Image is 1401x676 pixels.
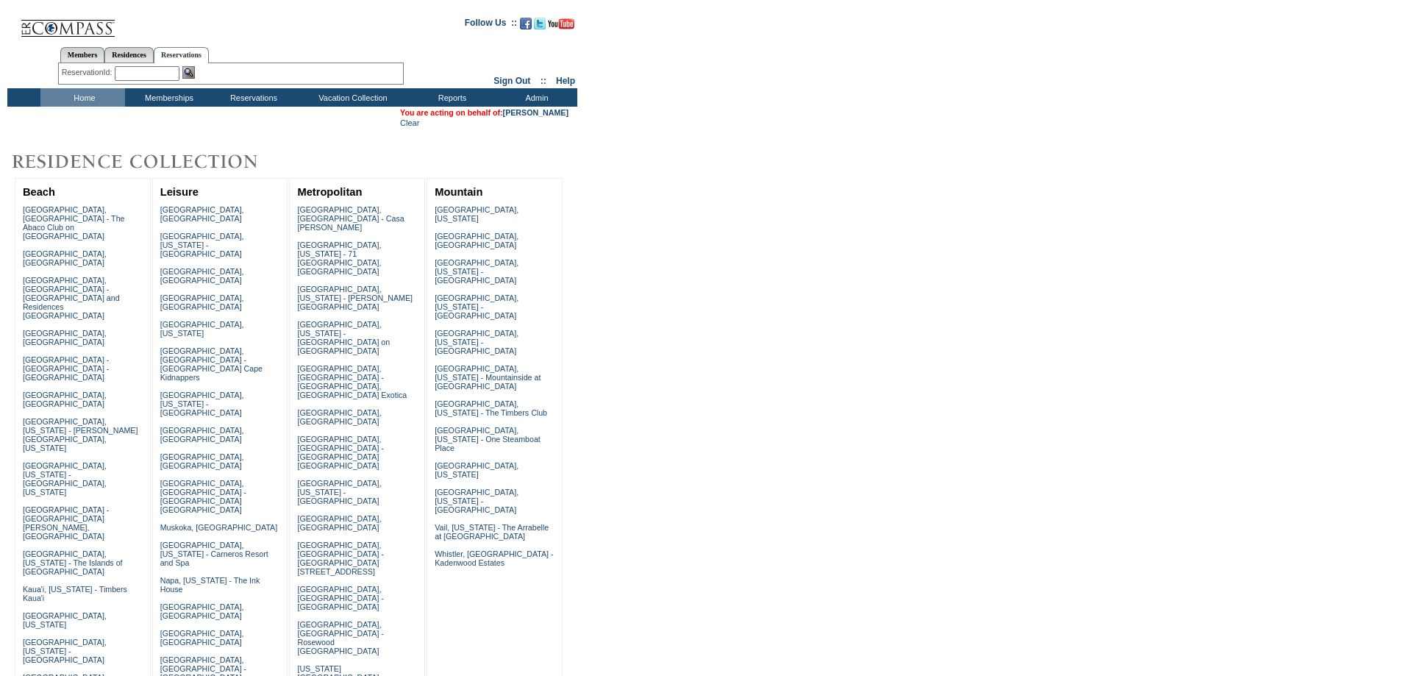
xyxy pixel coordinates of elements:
a: Vail, [US_STATE] - The Arrabelle at [GEOGRAPHIC_DATA] [435,523,549,541]
td: Vacation Collection [294,88,408,107]
a: [GEOGRAPHIC_DATA], [US_STATE] - 71 [GEOGRAPHIC_DATA], [GEOGRAPHIC_DATA] [297,241,381,276]
a: [GEOGRAPHIC_DATA], [GEOGRAPHIC_DATA] [160,293,244,311]
a: [GEOGRAPHIC_DATA], [GEOGRAPHIC_DATA] - [GEOGRAPHIC_DATA] [GEOGRAPHIC_DATA] [297,435,383,470]
a: [GEOGRAPHIC_DATA], [US_STATE] - [GEOGRAPHIC_DATA], [US_STATE] [23,461,107,497]
span: :: [541,76,546,86]
a: [GEOGRAPHIC_DATA], [GEOGRAPHIC_DATA] [23,249,107,267]
a: [GEOGRAPHIC_DATA], [US_STATE] - [GEOGRAPHIC_DATA] [435,293,518,320]
a: [GEOGRAPHIC_DATA], [US_STATE] [435,461,518,479]
a: Mountain [435,186,482,198]
a: [GEOGRAPHIC_DATA], [GEOGRAPHIC_DATA] [160,426,244,444]
td: Follow Us :: [465,16,517,34]
a: Subscribe to our YouTube Channel [548,22,574,31]
a: [GEOGRAPHIC_DATA], [US_STATE] - [GEOGRAPHIC_DATA] on [GEOGRAPHIC_DATA] [297,320,390,355]
img: Subscribe to our YouTube Channel [548,18,574,29]
a: Reservations [154,47,209,63]
a: Beach [23,186,55,198]
a: [GEOGRAPHIC_DATA] - [GEOGRAPHIC_DATA] - [GEOGRAPHIC_DATA] [23,355,109,382]
span: You are acting on behalf of: [400,108,568,117]
a: [GEOGRAPHIC_DATA], [US_STATE] - [GEOGRAPHIC_DATA] [297,479,381,505]
a: [GEOGRAPHIC_DATA], [GEOGRAPHIC_DATA] - Rosewood [GEOGRAPHIC_DATA] [297,620,383,655]
a: Become our fan on Facebook [520,22,532,31]
img: Follow us on Twitter [534,18,546,29]
a: [GEOGRAPHIC_DATA], [US_STATE] - Carneros Resort and Spa [160,541,268,567]
a: [GEOGRAPHIC_DATA], [GEOGRAPHIC_DATA] - The Abaco Club on [GEOGRAPHIC_DATA] [23,205,125,241]
img: Reservation Search [182,66,195,79]
a: [GEOGRAPHIC_DATA], [US_STATE] - The Islands of [GEOGRAPHIC_DATA] [23,549,123,576]
a: [GEOGRAPHIC_DATA], [US_STATE] - [PERSON_NAME][GEOGRAPHIC_DATA] [297,285,413,311]
a: Follow us on Twitter [534,22,546,31]
td: Reservations [210,88,294,107]
a: [GEOGRAPHIC_DATA], [GEOGRAPHIC_DATA] [160,205,244,223]
a: Kaua'i, [US_STATE] - Timbers Kaua'i [23,585,127,602]
a: [GEOGRAPHIC_DATA], [GEOGRAPHIC_DATA] [297,408,381,426]
td: Reports [408,88,493,107]
a: [GEOGRAPHIC_DATA], [GEOGRAPHIC_DATA] [160,629,244,647]
td: Memberships [125,88,210,107]
a: [GEOGRAPHIC_DATA], [GEOGRAPHIC_DATA] [23,391,107,408]
a: [GEOGRAPHIC_DATA], [GEOGRAPHIC_DATA] [160,602,244,620]
a: Sign Out [493,76,530,86]
a: [GEOGRAPHIC_DATA], [US_STATE] [160,320,244,338]
a: Members [60,47,105,63]
img: Destinations by Exclusive Resorts [7,147,294,177]
a: Leisure [160,186,199,198]
a: [PERSON_NAME] [503,108,568,117]
a: [GEOGRAPHIC_DATA], [GEOGRAPHIC_DATA] [297,514,381,532]
a: [GEOGRAPHIC_DATA], [US_STATE] - [PERSON_NAME][GEOGRAPHIC_DATA], [US_STATE] [23,417,138,452]
a: [GEOGRAPHIC_DATA], [US_STATE] - [GEOGRAPHIC_DATA] [160,391,244,417]
img: Compass Home [20,7,115,38]
a: [GEOGRAPHIC_DATA], [GEOGRAPHIC_DATA] [23,329,107,346]
a: [GEOGRAPHIC_DATA], [GEOGRAPHIC_DATA] - Casa [PERSON_NAME] [297,205,404,232]
a: [GEOGRAPHIC_DATA], [US_STATE] [23,611,107,629]
img: Become our fan on Facebook [520,18,532,29]
a: [GEOGRAPHIC_DATA], [US_STATE] - [GEOGRAPHIC_DATA] [435,258,518,285]
div: ReservationId: [62,66,115,79]
a: Residences [104,47,154,63]
a: [GEOGRAPHIC_DATA], [GEOGRAPHIC_DATA] [160,267,244,285]
a: [GEOGRAPHIC_DATA], [US_STATE] - [GEOGRAPHIC_DATA] [435,329,518,355]
a: [GEOGRAPHIC_DATA], [GEOGRAPHIC_DATA] - [GEOGRAPHIC_DATA] [GEOGRAPHIC_DATA] [160,479,246,514]
a: Clear [400,118,419,127]
td: Home [40,88,125,107]
a: [GEOGRAPHIC_DATA], [GEOGRAPHIC_DATA] [435,232,518,249]
a: [GEOGRAPHIC_DATA], [GEOGRAPHIC_DATA] - [GEOGRAPHIC_DATA] [297,585,383,611]
a: [GEOGRAPHIC_DATA], [US_STATE] [435,205,518,223]
a: [GEOGRAPHIC_DATA] - [GEOGRAPHIC_DATA][PERSON_NAME], [GEOGRAPHIC_DATA] [23,505,109,541]
a: [GEOGRAPHIC_DATA], [GEOGRAPHIC_DATA] - [GEOGRAPHIC_DATA] Cape Kidnappers [160,346,263,382]
a: Whistler, [GEOGRAPHIC_DATA] - Kadenwood Estates [435,549,553,567]
a: Help [556,76,575,86]
a: Napa, [US_STATE] - The Ink House [160,576,260,594]
a: [GEOGRAPHIC_DATA], [US_STATE] - Mountainside at [GEOGRAPHIC_DATA] [435,364,541,391]
a: [GEOGRAPHIC_DATA], [GEOGRAPHIC_DATA] - [GEOGRAPHIC_DATA], [GEOGRAPHIC_DATA] Exotica [297,364,407,399]
a: [GEOGRAPHIC_DATA], [US_STATE] - The Timbers Club [435,399,547,417]
td: Admin [493,88,577,107]
a: [GEOGRAPHIC_DATA], [US_STATE] - [GEOGRAPHIC_DATA] [435,488,518,514]
a: Metropolitan [297,186,362,198]
a: [GEOGRAPHIC_DATA], [US_STATE] - One Steamboat Place [435,426,541,452]
a: [GEOGRAPHIC_DATA], [GEOGRAPHIC_DATA] - [GEOGRAPHIC_DATA][STREET_ADDRESS] [297,541,383,576]
img: i.gif [7,22,19,23]
a: [GEOGRAPHIC_DATA], [GEOGRAPHIC_DATA] - [GEOGRAPHIC_DATA] and Residences [GEOGRAPHIC_DATA] [23,276,120,320]
a: [GEOGRAPHIC_DATA], [GEOGRAPHIC_DATA] [160,452,244,470]
a: [GEOGRAPHIC_DATA], [US_STATE] - [GEOGRAPHIC_DATA] [160,232,244,258]
a: [GEOGRAPHIC_DATA], [US_STATE] - [GEOGRAPHIC_DATA] [23,638,107,664]
a: Muskoka, [GEOGRAPHIC_DATA] [160,523,277,532]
